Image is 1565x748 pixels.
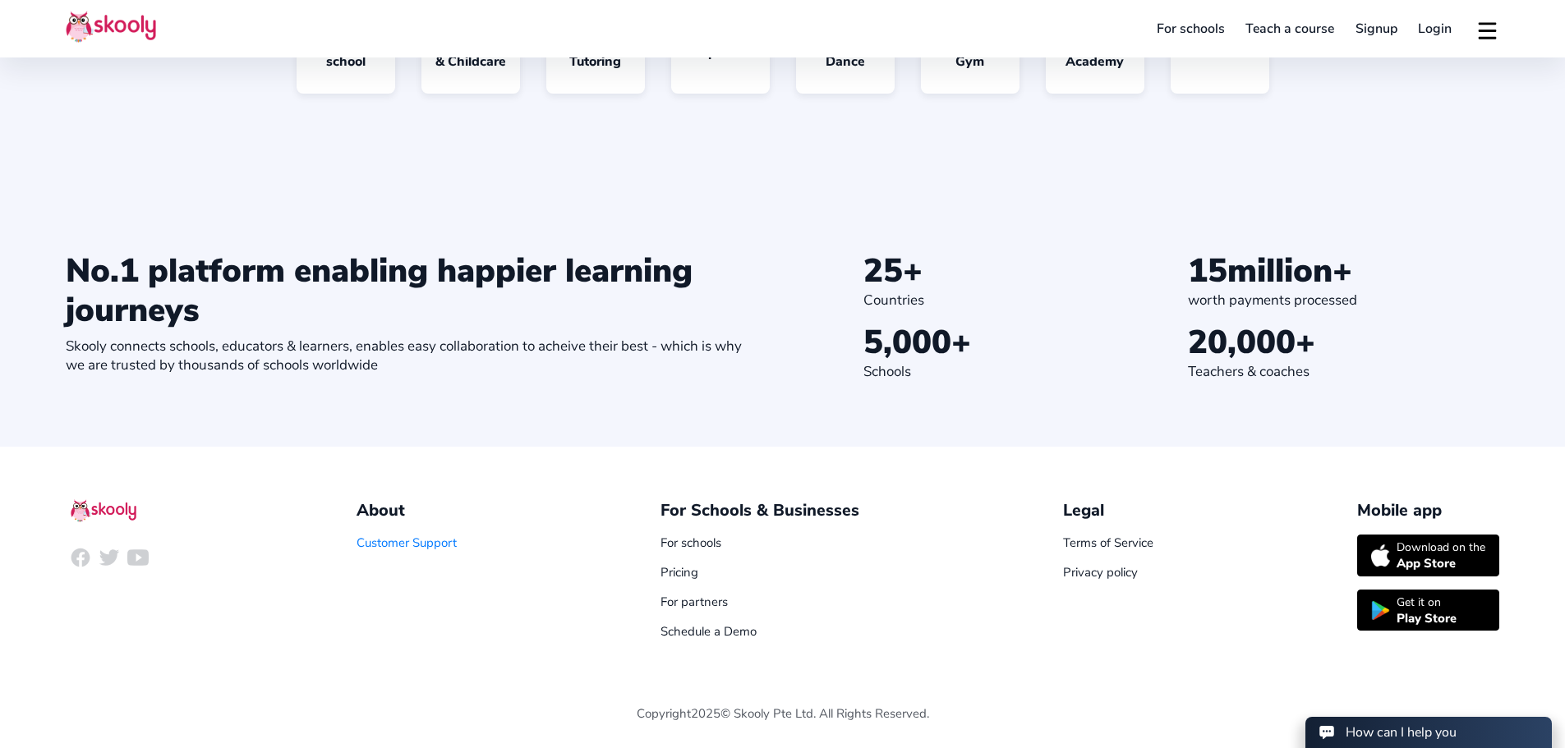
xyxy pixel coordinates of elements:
[1063,535,1153,551] a: Terms of Service
[66,547,94,573] a: logo facebook
[661,564,698,581] a: Pricing
[1408,16,1463,42] a: Login
[1371,544,1390,567] img: icon-apple
[123,547,152,573] a: logo youtube
[863,362,1175,381] div: Schools
[71,499,136,522] img: Skooly
[1357,535,1499,576] a: Download on theApp Store
[661,594,728,610] a: For partners
[66,11,156,43] img: Skooly
[1345,16,1408,42] a: Signup
[66,640,1499,748] div: Copyright © Skooly Pte Ltd. All Rights Reserved.
[1397,539,1485,555] div: Download on the
[127,547,149,568] ion-icon: logo youtube
[1371,601,1390,620] img: icon-playstore
[691,705,720,722] span: 2025
[661,535,721,551] a: For schools
[1188,291,1499,310] div: worth payments processed
[1188,249,1227,293] span: 15
[1188,320,1296,365] span: 20,000
[357,499,457,521] div: About
[661,623,757,640] a: Schedule a Demo
[863,251,1175,291] div: +
[1397,555,1485,571] div: App Store
[66,337,745,374] div: Skooly connects schools, educators & learners, enables easy collaboration to acheive their best -...
[1357,590,1499,631] a: Get it onPlay Store
[66,251,745,330] div: No.1 platform enabling happier learning journeys
[863,320,951,365] span: 5,000
[1357,499,1499,521] div: Mobile app
[99,547,120,568] ion-icon: logo twitter
[1146,16,1236,42] a: For schools
[357,535,457,551] a: Customer Support
[863,291,1175,310] div: Countries
[1063,499,1153,521] div: Legal
[661,499,859,521] div: For Schools & Businesses
[1397,594,1457,610] div: Get it on
[94,547,123,573] a: logo twitter
[863,249,903,293] span: 25
[1188,362,1499,381] div: Teachers & coaches
[1235,16,1345,42] a: Teach a course
[70,547,91,568] ion-icon: logo facebook
[1063,564,1138,581] a: Privacy policy
[1188,251,1499,291] div: million+
[1188,323,1499,362] div: +
[1475,16,1499,43] button: menu outline
[1397,610,1457,626] div: Play Store
[863,323,1175,362] div: +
